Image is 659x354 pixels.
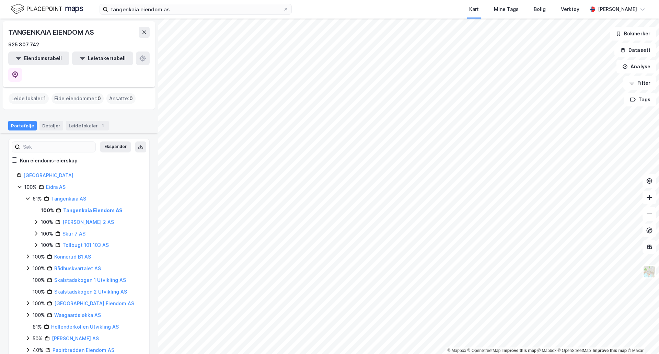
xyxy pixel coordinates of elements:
div: Leide lokaler [66,121,109,130]
div: Kontrollprogram for chat [625,321,659,354]
a: [GEOGRAPHIC_DATA] [23,172,73,178]
a: Eidra AS [46,184,66,190]
a: Waagaardsløkka AS [54,312,101,318]
span: 0 [129,94,133,103]
span: 0 [97,94,101,103]
div: 100% [33,299,45,308]
a: Skur 7 AS [62,231,85,237]
div: 50% [33,334,43,343]
div: Mine Tags [494,5,519,13]
div: Leide lokaler : [9,93,49,104]
button: Eiendomstabell [8,52,69,65]
div: Bolig [534,5,546,13]
img: Z [643,265,656,278]
input: Søk [20,142,95,152]
div: 81% [33,323,42,331]
div: 61% [33,195,42,203]
button: Datasett [614,43,656,57]
a: [PERSON_NAME] 2 AS [62,219,114,225]
div: 100% [41,241,53,249]
a: Tollbugt 101 103 AS [62,242,109,248]
div: 1 [99,122,106,129]
div: Kun eiendoms-eierskap [20,157,78,165]
div: Verktøy [561,5,579,13]
button: Leietakertabell [72,52,133,65]
a: Papirbredden Eiendom AS [53,347,114,353]
div: 100% [41,206,54,215]
div: Eide eiendommer : [51,93,104,104]
a: Tangenkaia AS [51,196,86,202]
iframe: Chat Widget [625,321,659,354]
div: | [447,347,644,354]
div: Portefølje [8,121,37,130]
a: Skalstadskogen 1 Utvikling AS [54,277,126,283]
input: Søk på adresse, matrikkel, gårdeiere, leietakere eller personer [108,4,283,14]
div: Ansatte : [106,93,136,104]
button: Tags [624,93,656,106]
div: 100% [33,253,45,261]
a: Improve this map [502,348,536,353]
button: Ekspander [100,141,131,152]
div: TANGENKAIA EIENDOM AS [8,27,95,38]
a: Konnerud B1 AS [54,254,91,260]
button: Bokmerker [610,27,656,41]
div: 925 307 742 [8,41,39,49]
a: Rådhuskvartalet AS [54,265,101,271]
a: OpenStreetMap [558,348,591,353]
a: Improve this map [593,348,627,353]
div: Detaljer [39,121,63,130]
div: Kart [469,5,479,13]
span: 1 [44,94,46,103]
div: 100% [33,276,45,284]
img: logo.f888ab2527a4732fd821a326f86c7f29.svg [11,3,83,15]
button: Analyse [616,60,656,73]
a: [GEOGRAPHIC_DATA] Eiendom AS [54,300,134,306]
div: 100% [33,288,45,296]
a: [PERSON_NAME] AS [52,335,99,341]
a: OpenStreetMap [467,348,501,353]
div: 100% [41,230,53,238]
div: 100% [24,183,37,191]
div: [PERSON_NAME] [598,5,637,13]
a: Hollenderkollen Utvikling AS [51,324,119,330]
div: 100% [41,218,53,226]
button: Filter [623,76,656,90]
div: 100% [33,311,45,319]
a: Mapbox [447,348,466,353]
a: Skalstadskogen 2 Utvikling AS [54,289,127,295]
div: 100% [33,264,45,273]
a: Tangenkaia Eiendom AS [63,207,123,213]
a: Mapbox [537,348,556,353]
